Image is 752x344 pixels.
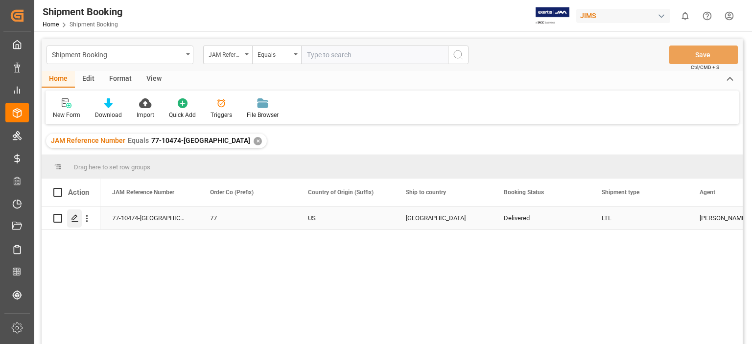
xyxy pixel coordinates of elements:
[68,188,89,197] div: Action
[102,71,139,88] div: Format
[700,189,715,196] span: Agent
[42,206,100,230] div: Press SPACE to select this row.
[536,7,569,24] img: Exertis%20JAM%20-%20Email%20Logo.jpg_1722504956.jpg
[674,5,696,27] button: show 0 new notifications
[301,46,448,64] input: Type to search
[308,189,374,196] span: Country of Origin (Suffix)
[139,71,169,88] div: View
[691,64,719,71] span: Ctrl/CMD + S
[95,111,122,119] div: Download
[137,111,154,119] div: Import
[74,163,150,171] span: Drag here to set row groups
[406,189,446,196] span: Ship to country
[211,111,232,119] div: Triggers
[209,48,242,59] div: JAM Reference Number
[43,4,122,19] div: Shipment Booking
[42,71,75,88] div: Home
[602,207,676,229] div: LTL
[169,111,196,119] div: Quick Add
[52,48,183,60] div: Shipment Booking
[75,71,102,88] div: Edit
[254,137,262,145] div: ✕
[576,6,674,25] button: JIMS
[576,9,670,23] div: JIMS
[151,137,250,144] span: 77-10474-[GEOGRAPHIC_DATA]
[504,189,544,196] span: Booking Status
[210,207,284,229] div: 77
[210,189,254,196] span: Order Co (Prefix)
[100,206,198,229] div: 77-10474-[GEOGRAPHIC_DATA]
[448,46,469,64] button: search button
[203,46,252,64] button: open menu
[51,137,125,144] span: JAM Reference Number
[406,207,480,229] div: [GEOGRAPHIC_DATA]
[53,111,80,119] div: New Form
[252,46,301,64] button: open menu
[47,46,193,64] button: open menu
[669,46,738,64] button: Save
[247,111,279,119] div: File Browser
[43,21,59,28] a: Home
[696,5,718,27] button: Help Center
[112,189,174,196] span: JAM Reference Number
[602,189,639,196] span: Shipment type
[258,48,291,59] div: Equals
[128,137,149,144] span: Equals
[308,207,382,229] div: US
[504,207,578,229] div: Delivered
